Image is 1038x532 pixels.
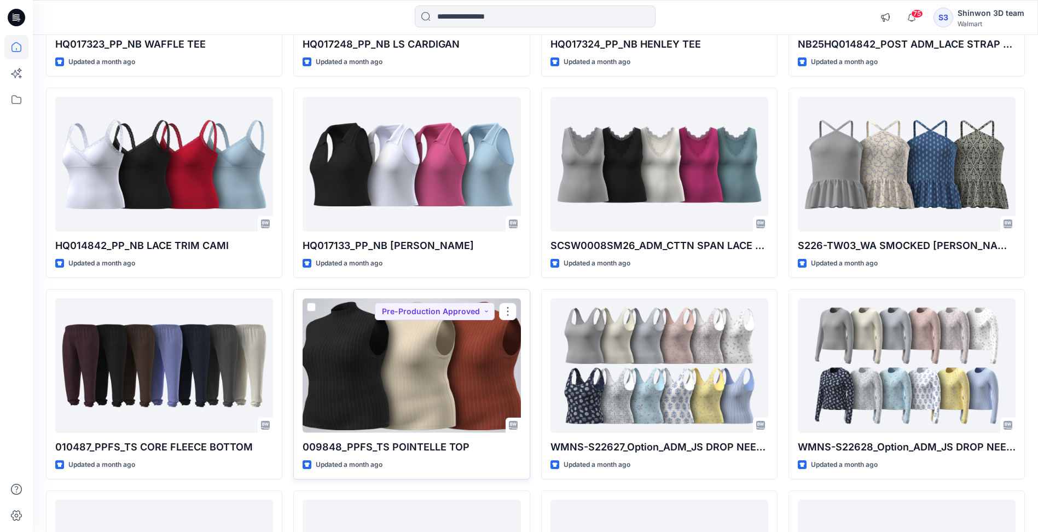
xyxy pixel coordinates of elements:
p: 010487_PPFS_TS CORE FLEECE BOTTOM [55,440,273,455]
a: HQ017133_PP_NB JOHNNY COLLAR POLO [303,97,520,231]
p: HQ017248_PP_NB LS CARDIGAN [303,37,520,52]
div: Shinwon 3D team [958,7,1024,20]
p: S226-TW03_WA SMOCKED [PERSON_NAME] [798,238,1016,253]
a: SCSW0008SM26_ADM_CTTN SPAN LACE TANK [550,97,768,231]
p: Updated a month ago [564,56,630,68]
div: S3 [933,8,953,27]
span: 75 [911,9,923,18]
a: 009848_PPFS_TS POINTELLE TOP [303,298,520,432]
a: S226-TW03_WA SMOCKED HALTER CAMI [798,97,1016,231]
p: Updated a month ago [811,459,878,471]
p: WMNS-S22627_Option_ADM_JS DROP NEEDLE Tank [550,440,768,455]
p: Updated a month ago [564,258,630,269]
p: Updated a month ago [811,258,878,269]
p: WMNS-S22628_Option_ADM_JS DROP NEEDLE LS Top [798,440,1016,455]
p: HQ014842_PP_NB LACE TRIM CAMI [55,238,273,253]
p: SCSW0008SM26_ADM_CTTN SPAN LACE TANK [550,238,768,253]
p: 009848_PPFS_TS POINTELLE TOP [303,440,520,455]
a: 010487_PPFS_TS CORE FLEECE BOTTOM [55,298,273,432]
p: Updated a month ago [68,56,135,68]
div: Walmart [958,20,1024,28]
a: HQ014842_PP_NB LACE TRIM CAMI [55,97,273,231]
p: HQ017323_PP_NB WAFFLE TEE [55,37,273,52]
p: Updated a month ago [316,258,382,269]
p: HQ017133_PP_NB [PERSON_NAME] [303,238,520,253]
p: Updated a month ago [68,258,135,269]
a: WMNS-S22628_Option_ADM_JS DROP NEEDLE LS Top [798,298,1016,432]
p: Updated a month ago [564,459,630,471]
p: Updated a month ago [811,56,878,68]
a: WMNS-S22627_Option_ADM_JS DROP NEEDLE Tank [550,298,768,432]
p: Updated a month ago [316,56,382,68]
p: NB25HQ014842_POST ADM_LACE STRAP CAMI [798,37,1016,52]
p: HQ017324_PP_NB HENLEY TEE [550,37,768,52]
p: Updated a month ago [68,459,135,471]
p: Updated a month ago [316,459,382,471]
